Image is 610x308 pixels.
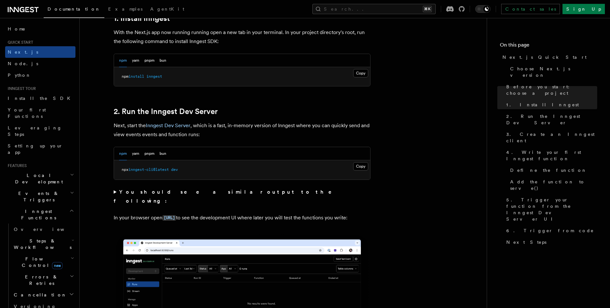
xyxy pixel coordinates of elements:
[5,40,33,45] span: Quick start
[114,28,370,46] p: With the Next.js app now running running open a new tab in your terminal. In your project directo...
[122,167,128,172] span: npx
[504,225,597,236] a: 6. Trigger from code
[475,5,491,13] button: Toggle dark mode
[506,239,546,245] span: Next Steps
[504,81,597,99] a: Before you start: choose a project
[508,176,597,194] a: Add the function to serve()
[114,189,341,204] strong: You should see a similar output to the following:
[508,164,597,176] a: Define the function
[11,224,75,235] a: Overview
[506,101,579,108] span: 1. Install Inngest
[504,110,597,128] a: 2. Run the Inngest Dev Server
[8,26,26,32] span: Home
[5,190,70,203] span: Events & Triggers
[312,4,436,14] button: Search...⌘K
[8,125,62,137] span: Leveraging Steps
[119,54,127,67] button: npm
[504,236,597,248] a: Next Steps
[504,146,597,164] a: 4. Write your first Inngest function
[160,54,166,67] button: bun
[171,167,178,172] span: dev
[144,147,154,160] button: pnpm
[11,289,75,301] button: Cancellation
[114,213,370,223] p: In your browser open to see the development UI where later you will test the functions you write:
[501,4,560,14] a: Contact sales
[5,58,75,69] a: Node.js
[11,256,71,268] span: Flow Control
[502,54,587,60] span: Next.js Quick Start
[114,121,370,139] p: Next, start the , which is a fast, in-memory version of Inngest where you can quickly send and vi...
[128,167,169,172] span: inngest-cli@latest
[5,188,75,206] button: Events & Triggers
[510,179,597,191] span: Add the function to serve()
[114,188,370,206] summary: You should see a similar output to the following:
[508,63,597,81] a: Choose Next.js version
[510,167,587,173] span: Define the function
[146,122,190,128] a: Inngest Dev Server
[8,49,38,55] span: Next.js
[8,61,38,66] span: Node.js
[11,238,72,251] span: Steps & Workflows
[5,140,75,158] a: Setting up your app
[108,6,143,12] span: Examples
[162,215,176,221] a: [URL]
[510,66,597,78] span: Choose Next.js version
[353,69,368,77] button: Copy
[5,46,75,58] a: Next.js
[8,96,74,101] span: Install the SDK
[146,74,162,79] span: inngest
[11,253,75,271] button: Flow Controlnew
[506,149,597,162] span: 4. Write your first Inngest function
[104,2,146,17] a: Examples
[504,194,597,225] a: 5. Trigger your function from the Inngest Dev Server UI
[5,92,75,104] a: Install the SDK
[5,206,75,224] button: Inngest Functions
[5,122,75,140] a: Leveraging Steps
[150,6,184,12] span: AgentKit
[5,104,75,122] a: Your first Functions
[506,131,597,144] span: 3. Create an Inngest client
[132,54,139,67] button: yarn
[144,54,154,67] button: pnpm
[5,163,27,168] span: Features
[14,227,80,232] span: Overview
[500,41,597,51] h4: On this page
[423,6,432,12] kbd: ⌘K
[160,147,166,160] button: bun
[114,107,218,116] a: 2. Run the Inngest Dev Server
[5,23,75,35] a: Home
[8,73,31,78] span: Python
[11,274,70,286] span: Errors & Retries
[506,227,594,234] span: 6. Trigger from code
[504,128,597,146] a: 3. Create an Inngest client
[44,2,104,18] a: Documentation
[8,143,63,155] span: Setting up your app
[11,271,75,289] button: Errors & Retries
[119,147,127,160] button: npm
[122,74,128,79] span: npm
[353,162,368,171] button: Copy
[146,2,188,17] a: AgentKit
[128,74,144,79] span: install
[48,6,100,12] span: Documentation
[506,84,597,96] span: Before you start: choose a project
[5,208,69,221] span: Inngest Functions
[5,86,36,91] span: Inngest tour
[504,99,597,110] a: 1. Install Inngest
[11,235,75,253] button: Steps & Workflows
[11,292,67,298] span: Cancellation
[8,107,46,119] span: Your first Functions
[506,113,597,126] span: 2. Run the Inngest Dev Server
[5,172,70,185] span: Local Development
[5,69,75,81] a: Python
[52,262,63,269] span: new
[500,51,597,63] a: Next.js Quick Start
[132,147,139,160] button: yarn
[5,170,75,188] button: Local Development
[562,4,605,14] a: Sign Up
[506,197,597,222] span: 5. Trigger your function from the Inngest Dev Server UI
